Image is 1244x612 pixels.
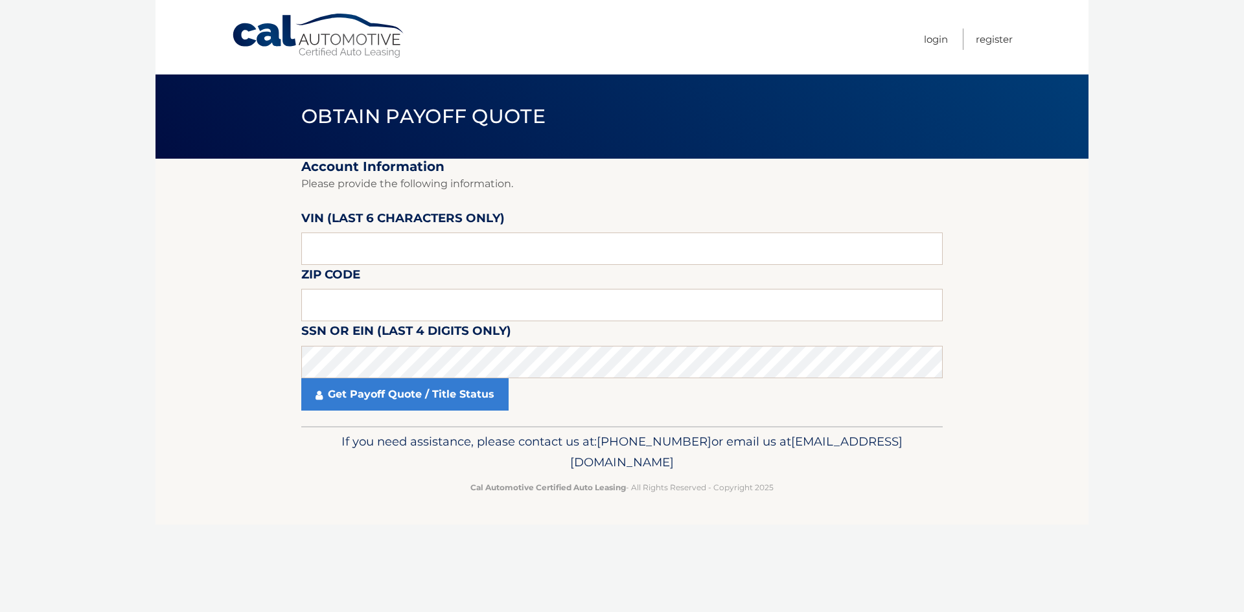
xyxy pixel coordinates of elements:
p: - All Rights Reserved - Copyright 2025 [310,481,934,494]
a: Register [976,28,1013,50]
strong: Cal Automotive Certified Auto Leasing [470,482,626,492]
h2: Account Information [301,159,943,175]
a: Login [924,28,948,50]
a: Get Payoff Quote / Title Status [301,378,509,411]
p: Please provide the following information. [301,175,943,193]
label: VIN (last 6 characters only) [301,209,505,232]
span: Obtain Payoff Quote [301,104,546,128]
label: SSN or EIN (last 4 digits only) [301,321,511,345]
span: [PHONE_NUMBER] [597,434,711,449]
p: If you need assistance, please contact us at: or email us at [310,431,934,473]
label: Zip Code [301,265,360,289]
a: Cal Automotive [231,13,406,59]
